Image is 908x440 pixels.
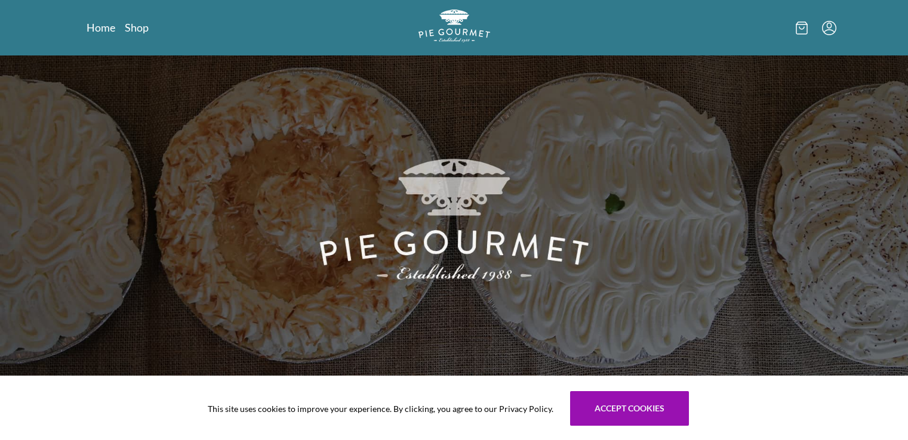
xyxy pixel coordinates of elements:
a: Home [87,20,115,35]
a: Logo [418,10,490,46]
span: This site uses cookies to improve your experience. By clicking, you agree to our Privacy Policy. [208,402,553,415]
img: logo [418,10,490,42]
button: Accept cookies [570,391,689,426]
button: Menu [822,21,836,35]
a: Shop [125,20,149,35]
